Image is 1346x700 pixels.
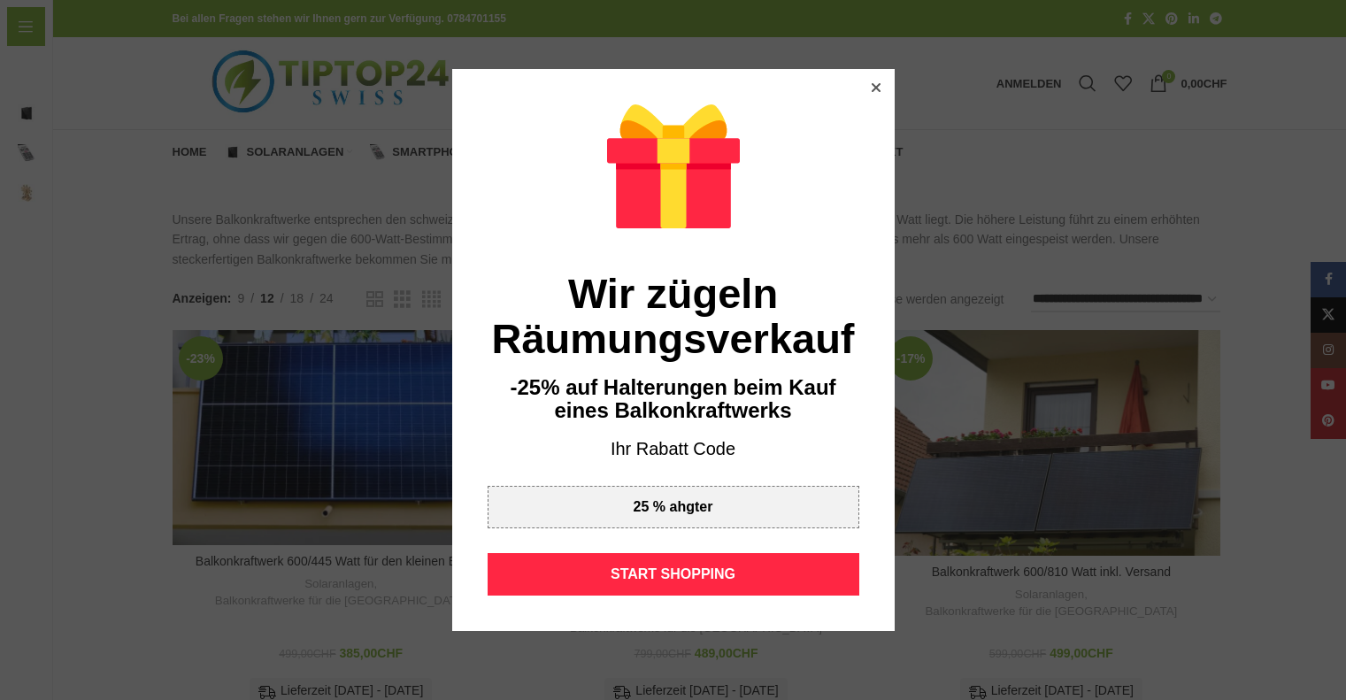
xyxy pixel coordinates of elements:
[634,500,713,514] div: 25 % ahgter
[488,271,859,362] div: Wir zügeln Räumungsverkauf
[488,437,859,462] div: Ihr Rabatt Code
[488,553,859,596] div: START SHOPPING
[488,376,859,423] div: -25% auf Halterungen beim Kauf eines Balkonkraftwerks
[488,486,859,528] div: 25 % ahgter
